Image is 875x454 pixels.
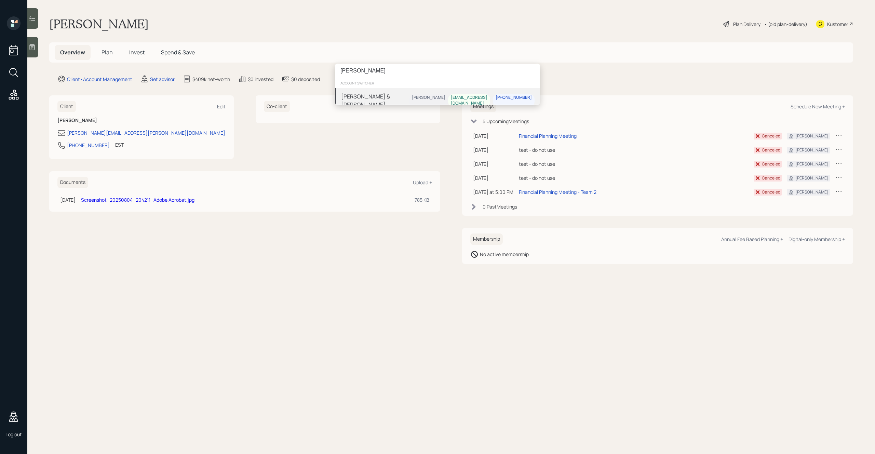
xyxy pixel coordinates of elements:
[335,64,540,78] input: Type a command or search…
[412,95,445,101] div: [PERSON_NAME]
[335,78,540,88] div: account switcher
[451,95,487,106] div: [EMAIL_ADDRESS][DOMAIN_NAME]
[341,92,409,109] div: [PERSON_NAME] & [PERSON_NAME]
[496,95,532,101] div: [PHONE_NUMBER]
